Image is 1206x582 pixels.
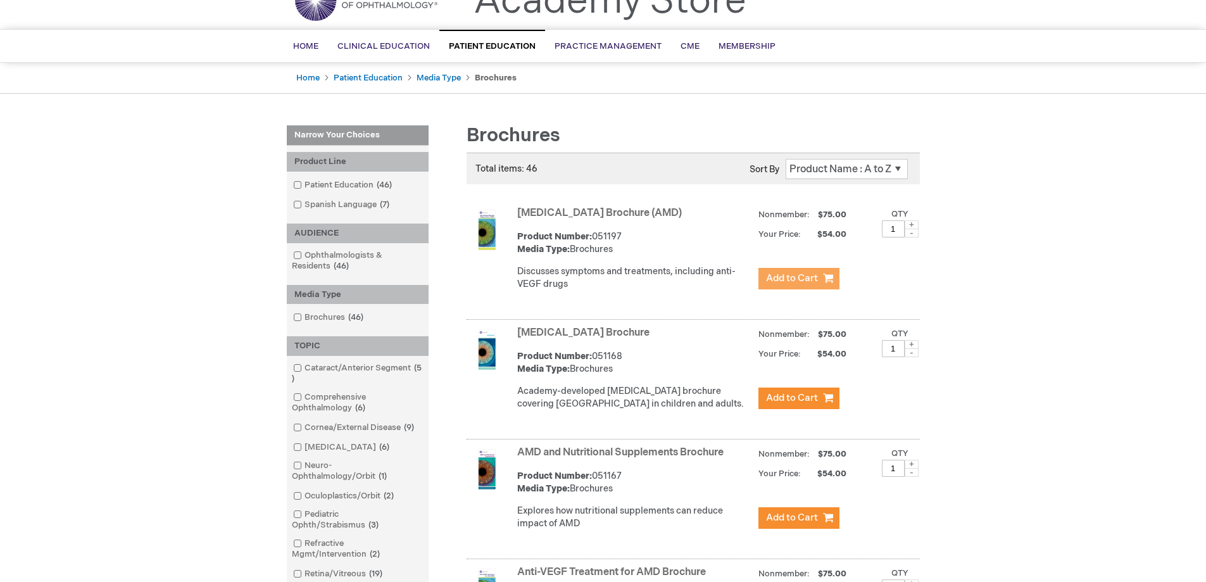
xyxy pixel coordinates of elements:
[719,41,776,51] span: Membership
[376,442,393,452] span: 6
[816,449,848,459] span: $75.00
[377,199,393,210] span: 7
[287,285,429,305] div: Media Type
[803,469,848,479] span: $54.00
[816,329,848,339] span: $75.00
[290,422,419,434] a: Cornea/External Disease9
[290,179,397,191] a: Patient Education46
[475,73,517,83] strong: Brochures
[891,209,908,219] label: Qty
[517,505,752,530] p: Explores how nutritional supplements can reduce impact of AMD
[334,73,403,83] a: Patient Education
[296,73,320,83] a: Home
[517,351,592,362] strong: Product Number:
[517,207,682,219] a: [MEDICAL_DATA] Brochure (AMD)
[882,460,905,477] input: Qty
[803,349,848,359] span: $54.00
[287,224,429,243] div: AUDIENCE
[290,490,399,502] a: Oculoplastics/Orbit2
[517,327,650,339] a: [MEDICAL_DATA] Brochure
[287,152,429,172] div: Product Line
[401,422,417,433] span: 9
[891,568,908,578] label: Qty
[681,41,700,51] span: CME
[517,483,570,494] strong: Media Type:
[352,403,368,413] span: 6
[449,41,536,51] span: Patient Education
[366,569,386,579] span: 19
[367,549,383,559] span: 2
[330,261,352,271] span: 46
[803,229,848,239] span: $54.00
[475,163,537,174] span: Total items: 46
[758,349,801,359] strong: Your Price:
[758,207,810,223] strong: Nonmember:
[290,538,425,560] a: Refractive Mgmt/Intervention2
[365,520,382,530] span: 3
[517,364,570,374] strong: Media Type:
[292,363,422,384] span: 5
[290,441,394,453] a: [MEDICAL_DATA]6
[290,568,387,580] a: Retina/Vitreous19
[287,125,429,146] strong: Narrow Your Choices
[758,507,839,529] button: Add to Cart
[337,41,430,51] span: Clinical Education
[290,250,425,272] a: Ophthalmologists & Residents46
[891,329,908,339] label: Qty
[758,566,810,582] strong: Nonmember:
[374,180,395,190] span: 46
[758,388,839,409] button: Add to Cart
[290,362,425,385] a: Cataract/Anterior Segment5
[290,312,368,324] a: Brochures46
[758,446,810,462] strong: Nonmember:
[467,449,507,490] img: AMD and Nutritional Supplements Brochure
[816,210,848,220] span: $75.00
[380,491,397,501] span: 2
[345,312,367,322] span: 46
[517,244,570,255] strong: Media Type:
[882,340,905,357] input: Qty
[882,220,905,237] input: Qty
[758,469,801,479] strong: Your Price:
[555,41,662,51] span: Practice Management
[375,471,390,481] span: 1
[467,329,507,370] img: Amblyopia Brochure
[766,272,818,284] span: Add to Cart
[766,392,818,404] span: Add to Cart
[758,327,810,343] strong: Nonmember:
[816,569,848,579] span: $75.00
[517,385,752,410] p: Academy-developed [MEDICAL_DATA] brochure covering [GEOGRAPHIC_DATA] in children and adults.
[891,448,908,459] label: Qty
[766,512,818,524] span: Add to Cart
[758,268,839,289] button: Add to Cart
[517,231,752,256] div: 051197 Brochures
[517,265,752,291] p: Discusses symptoms and treatments, including anti-VEGF drugs
[290,391,425,414] a: Comprehensive Ophthalmology6
[290,199,394,211] a: Spanish Language7
[517,566,706,578] a: Anti-VEGF Treatment for AMD Brochure
[293,41,318,51] span: Home
[758,229,801,239] strong: Your Price:
[517,350,752,376] div: 051168 Brochures
[287,336,429,356] div: TOPIC
[517,446,724,459] a: AMD and Nutritional Supplements Brochure
[467,210,507,250] img: Age-Related Macular Degeneration Brochure (AMD)
[290,509,425,531] a: Pediatric Ophth/Strabismus3
[750,164,779,175] label: Sort By
[517,471,592,481] strong: Product Number:
[290,460,425,483] a: Neuro-Ophthalmology/Orbit1
[467,124,560,147] span: Brochures
[517,470,752,495] div: 051167 Brochures
[517,231,592,242] strong: Product Number:
[417,73,461,83] a: Media Type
